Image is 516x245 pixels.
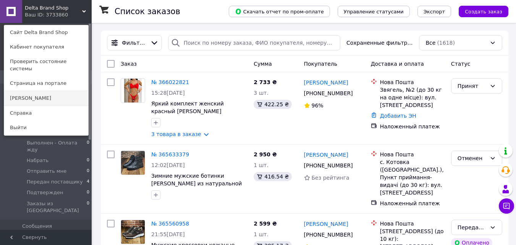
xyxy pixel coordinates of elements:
[499,198,514,214] button: Чат с покупателем
[425,39,435,47] span: Все
[254,162,269,168] span: 1 шт.
[124,79,142,102] img: Фото товару
[424,9,445,15] span: Экспорт
[304,61,338,67] span: Покупатель
[151,131,201,137] a: 3 товара в заказе
[254,100,292,109] div: 422.25 ₴
[254,172,292,181] div: 416.54 ₴
[151,101,224,114] a: Яркий комплект женский красный [PERSON_NAME]
[27,140,87,153] span: Выполнен - Оплата жду
[304,79,348,86] a: [PERSON_NAME]
[151,162,185,168] span: 12:02[DATE]
[151,79,189,85] a: № 366022821
[254,90,269,96] span: 3 шт.
[451,61,471,67] span: Статус
[151,221,189,227] a: № 365560958
[87,189,89,196] span: 0
[437,40,455,46] span: (1618)
[254,61,272,67] span: Сумма
[417,6,451,17] button: Экспорт
[151,151,189,157] a: № 365633379
[302,229,354,240] div: [PHONE_NUMBER]
[380,220,445,227] div: Нова Пошта
[4,91,88,105] a: [PERSON_NAME]
[465,9,502,15] span: Создать заказ
[254,221,277,227] span: 2 599 ₴
[121,61,137,67] span: Заказ
[121,78,145,103] a: Фото товару
[380,78,445,86] div: Нова Пошта
[4,40,88,54] a: Кабинет покупателя
[22,223,52,230] span: Сообщения
[254,151,277,157] span: 2 950 ₴
[87,157,89,164] span: 0
[380,123,445,130] div: Наложенный платеж
[4,106,88,120] a: Справка
[380,200,445,207] div: Наложенный платеж
[25,5,82,11] span: Delta Brand Shop
[27,168,66,175] span: Отправить мне
[380,151,445,158] div: Нова Пошта
[380,158,445,196] div: с. Котовка ([GEOGRAPHIC_DATA].), Пункт приймання-видачі (до 30 кг): вул. [STREET_ADDRESS]
[87,178,89,185] span: 4
[121,151,145,175] img: Фото товару
[151,173,242,194] a: Зимние мужские ботинки [PERSON_NAME] из натуральной кожи и меха 45
[168,35,340,50] input: Поиск по номеру заказа, ФИО покупателя, номеру телефона, Email, номеру накладной
[302,88,354,99] div: [PHONE_NUMBER]
[87,200,89,214] span: 0
[4,120,88,135] a: Выйти
[304,220,348,228] a: [PERSON_NAME]
[312,175,349,181] span: Без рейтинга
[451,8,508,14] a: Создать заказ
[344,9,404,15] span: Управление статусами
[4,76,88,91] a: Страница на портале
[115,7,180,16] h1: Список заказов
[304,151,348,159] a: [PERSON_NAME]
[27,200,87,214] span: Заказы из [GEOGRAPHIC_DATA]
[458,82,487,90] div: Принят
[151,90,185,96] span: 15:28[DATE]
[151,231,185,237] span: 21:55[DATE]
[121,220,145,244] img: Фото товару
[229,6,330,17] button: Скачать отчет по пром-оплате
[87,140,89,153] span: 0
[235,8,324,15] span: Скачать отчет по пром-оплате
[27,157,49,164] span: Набрать
[87,168,89,175] span: 0
[254,231,269,237] span: 1 шт.
[458,223,487,232] div: Передан поставщику
[459,6,508,17] button: Создать заказ
[122,39,147,47] span: Фильтры
[27,189,63,196] span: Подтвержден
[458,154,487,162] div: Отменен
[312,102,324,109] span: 96%
[27,178,83,185] span: Передан поставщику
[380,86,445,109] div: Звягель, №2 (до 30 кг на одне місце): вул. [STREET_ADDRESS]
[4,54,88,76] a: Проверить состояние системы
[346,39,413,47] span: Сохраненные фильтры:
[25,11,57,18] div: Ваш ID: 3733860
[380,113,416,119] a: Добавить ЭН
[254,79,277,85] span: 2 733 ₴
[371,61,424,67] span: Доставка и оплата
[302,160,354,171] div: [PHONE_NUMBER]
[4,25,88,40] a: Сайт Delta Brand Shop
[338,6,410,17] button: Управление статусами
